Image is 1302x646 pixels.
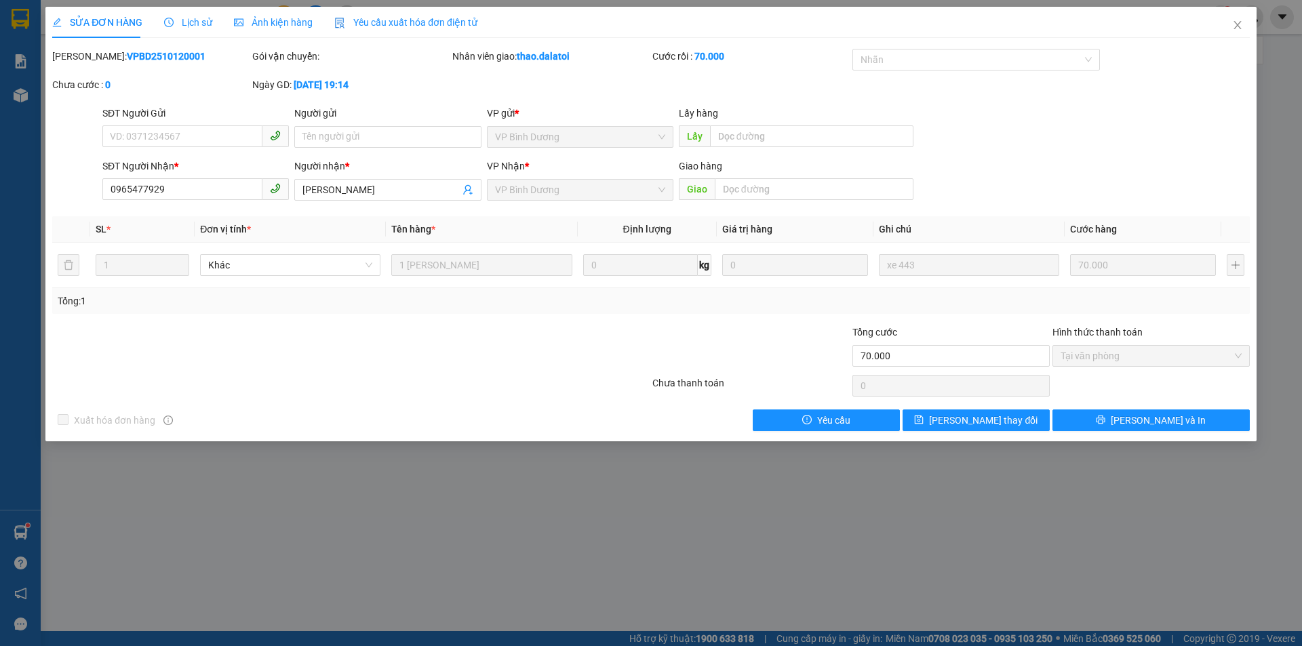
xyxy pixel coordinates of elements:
[200,224,251,235] span: Đơn vị tính
[391,254,572,276] input: VD: Bàn, Ghế
[651,376,851,399] div: Chưa thanh toán
[817,413,850,428] span: Yêu cầu
[487,106,673,121] div: VP gửi
[715,178,913,200] input: Dọc đường
[105,79,111,90] b: 0
[102,159,289,174] div: SĐT Người Nhận
[679,161,722,171] span: Giao hàng
[334,18,345,28] img: icon
[163,416,173,425] span: info-circle
[294,159,481,174] div: Người nhận
[722,224,772,235] span: Giá trị hàng
[1111,413,1206,428] span: [PERSON_NAME] và In
[208,255,372,275] span: Khác
[802,415,812,426] span: exclamation-circle
[1227,254,1244,276] button: plus
[753,409,900,431] button: exclamation-circleYêu cầu
[873,216,1065,243] th: Ghi chú
[679,108,718,119] span: Lấy hàng
[679,178,715,200] span: Giao
[294,79,349,90] b: [DATE] 19:14
[68,413,161,428] span: Xuất hóa đơn hàng
[679,125,710,147] span: Lấy
[517,51,570,62] b: thao.dalatoi
[852,327,897,338] span: Tổng cước
[652,49,850,64] div: Cước rồi :
[58,294,502,308] div: Tổng: 1
[694,51,724,62] b: 70.000
[294,106,481,121] div: Người gửi
[252,49,450,64] div: Gói vận chuyển:
[1219,7,1257,45] button: Close
[96,224,106,235] span: SL
[52,17,142,28] span: SỬA ĐƠN HÀNG
[710,125,913,147] input: Dọc đường
[1070,224,1117,235] span: Cước hàng
[879,254,1059,276] input: Ghi Chú
[102,106,289,121] div: SĐT Người Gửi
[914,415,924,426] span: save
[1070,254,1216,276] input: 0
[722,254,868,276] input: 0
[164,18,174,27] span: clock-circle
[234,17,313,28] span: Ảnh kiện hàng
[1052,409,1250,431] button: printer[PERSON_NAME] và In
[252,77,450,92] div: Ngày GD:
[52,77,250,92] div: Chưa cước :
[391,224,435,235] span: Tên hàng
[929,413,1038,428] span: [PERSON_NAME] thay đổi
[234,18,243,27] span: picture
[52,49,250,64] div: [PERSON_NAME]:
[1096,415,1105,426] span: printer
[164,17,212,28] span: Lịch sử
[698,254,711,276] span: kg
[52,18,62,27] span: edit
[623,224,671,235] span: Định lượng
[462,184,473,195] span: user-add
[1232,20,1243,31] span: close
[1052,327,1143,338] label: Hình thức thanh toán
[58,254,79,276] button: delete
[1061,346,1242,366] span: Tại văn phòng
[127,51,205,62] b: VPBD2510120001
[903,409,1050,431] button: save[PERSON_NAME] thay đổi
[495,127,665,147] span: VP Bình Dương
[452,49,650,64] div: Nhân viên giao:
[334,17,477,28] span: Yêu cầu xuất hóa đơn điện tử
[487,161,525,171] span: VP Nhận
[270,183,281,194] span: phone
[270,130,281,141] span: phone
[495,180,665,200] span: VP Bình Dương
